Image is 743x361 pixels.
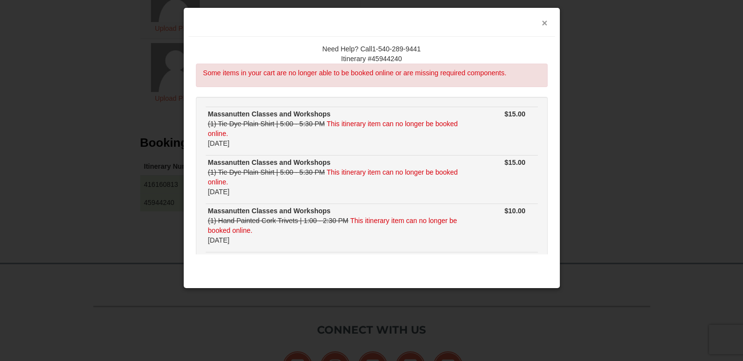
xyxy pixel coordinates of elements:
[208,168,458,186] span: This itinerary item can no longer be booked online.
[208,110,331,118] strong: Massanutten Classes and Workshops
[208,158,462,197] div: [DATE]
[208,254,462,293] div: [DATE]
[203,68,530,78] p: Some items in your cart are no longer able to be booked online or are missing required components.
[208,206,462,245] div: [DATE]
[208,217,457,234] span: This itinerary item can no longer be booked online.
[208,217,349,225] s: (1) Hand Painted Cork Trivets | 1:00 - 2:30 PM
[505,207,526,215] strong: $10.00
[208,109,462,148] div: [DATE]
[208,120,325,128] s: (1) Tie Dye Plain Shirt | 5:00 - 5:30 PM
[208,207,331,215] strong: Massanutten Classes and Workshops
[208,168,325,176] s: (1) Tie Dye Plain Shirt | 5:00 - 5:30 PM
[196,44,548,64] div: Need Help? Call1-540-289-9441 Itinerary #45944240
[505,158,526,166] strong: $15.00
[542,18,548,28] button: ×
[208,158,331,166] strong: Massanutten Classes and Workshops
[208,120,458,137] span: This itinerary item can no longer be booked online.
[505,110,526,118] strong: $15.00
